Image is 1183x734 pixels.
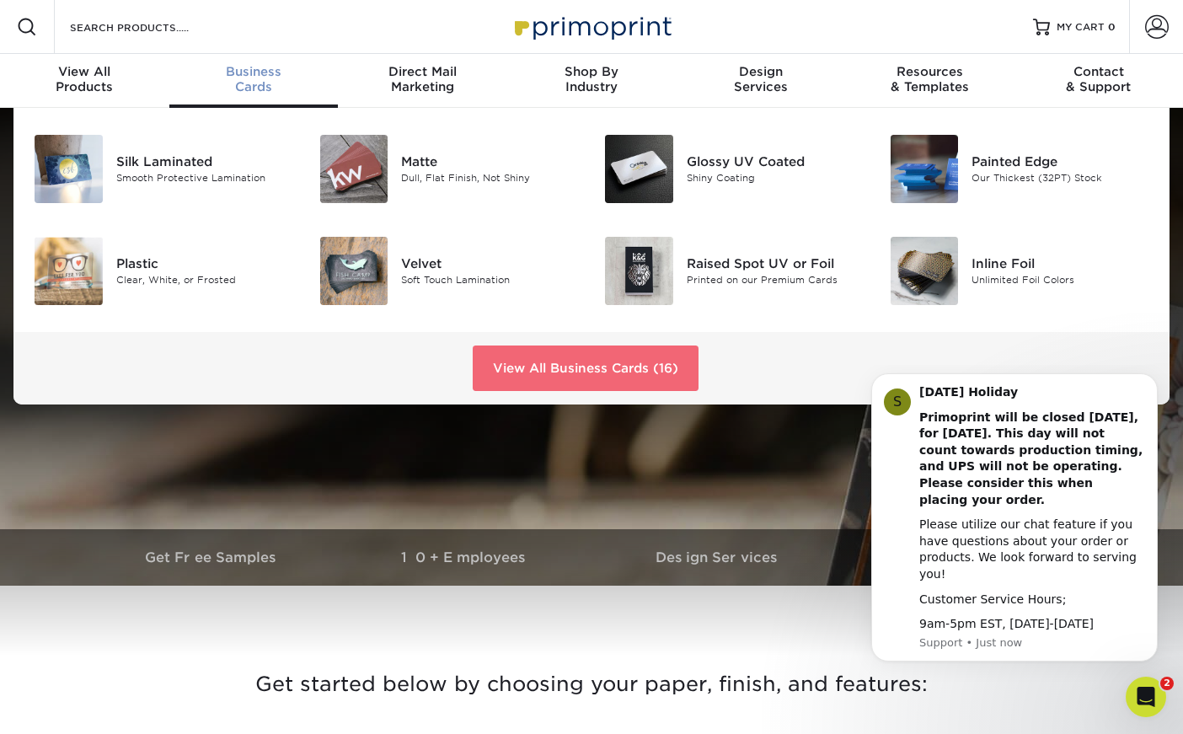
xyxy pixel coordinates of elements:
img: Inline Foil Business Cards [891,237,959,305]
span: 2 [1160,677,1174,690]
div: Unlimited Foil Colors [972,273,1149,287]
img: Velvet Business Cards [320,237,388,305]
span: Shop By [507,64,677,79]
div: Marketing [338,64,507,94]
div: & Templates [845,64,1014,94]
a: Plastic Business Cards Plastic Clear, White, or Frosted [34,230,294,312]
iframe: Google Customer Reviews [4,683,143,728]
div: Industry [507,64,677,94]
img: Painted Edge Business Cards [891,135,959,203]
a: Direct MailMarketing [338,54,507,108]
div: Silk Laminated [116,153,294,171]
div: Clear, White, or Frosted [116,273,294,287]
span: Business [169,64,339,79]
a: Shop ByIndustry [507,54,677,108]
div: Glossy UV Coated [687,153,864,171]
img: Silk Laminated Business Cards [35,135,103,203]
div: Velvet [401,254,579,273]
span: 0 [1108,21,1116,33]
div: Plastic [116,254,294,273]
a: Matte Business Cards Matte Dull, Flat Finish, Not Shiny [319,128,580,210]
iframe: Intercom live chat [1126,677,1166,717]
img: Primoprint [507,8,676,45]
iframe: Intercom notifications message [846,365,1183,688]
span: Resources [845,64,1014,79]
a: Contact& Support [1014,54,1183,108]
div: Services [676,64,845,94]
div: Soft Touch Lamination [401,273,579,287]
a: Silk Laminated Business Cards Silk Laminated Smooth Protective Lamination [34,128,294,210]
a: Velvet Business Cards Velvet Soft Touch Lamination [319,230,580,312]
div: Shiny Coating [687,171,864,185]
div: Matte [401,153,579,171]
div: Raised Spot UV or Foil [687,254,864,273]
a: Raised Spot UV or Foil Business Cards Raised Spot UV or Foil Printed on our Premium Cards [604,230,864,312]
h3: Get started below by choosing your paper, finish, and features: [99,646,1084,722]
img: Glossy UV Coated Business Cards [605,135,673,203]
div: & Support [1014,64,1183,94]
a: View All Business Cards (16) [473,346,699,391]
a: Inline Foil Business Cards Inline Foil Unlimited Foil Colors [890,230,1150,312]
a: DesignServices [676,54,845,108]
div: Painted Edge [972,153,1149,171]
div: Printed on our Premium Cards [687,273,864,287]
div: Cards [169,64,339,94]
input: SEARCH PRODUCTS..... [68,17,233,37]
div: Smooth Protective Lamination [116,171,294,185]
span: Design [676,64,845,79]
a: BusinessCards [169,54,339,108]
span: Direct Mail [338,64,507,79]
a: Glossy UV Coated Business Cards Glossy UV Coated Shiny Coating [604,128,864,210]
img: Matte Business Cards [320,135,388,203]
a: Resources& Templates [845,54,1014,108]
div: Inline Foil [972,254,1149,273]
img: Plastic Business Cards [35,237,103,305]
div: Our Thickest (32PT) Stock [972,171,1149,185]
span: Contact [1014,64,1183,79]
span: MY CART [1057,20,1105,35]
a: Painted Edge Business Cards Painted Edge Our Thickest (32PT) Stock [890,128,1150,210]
div: Dull, Flat Finish, Not Shiny [401,171,579,185]
img: Raised Spot UV or Foil Business Cards [605,237,673,305]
